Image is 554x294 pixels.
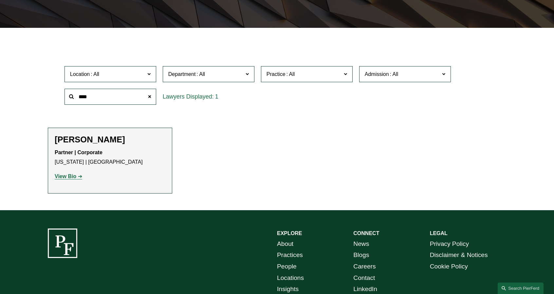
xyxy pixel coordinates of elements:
[277,261,297,272] a: People
[353,272,375,284] a: Contact
[430,261,468,272] a: Cookie Policy
[277,272,304,284] a: Locations
[277,230,302,236] strong: EXPLORE
[168,71,196,77] span: Department
[353,249,369,261] a: Blogs
[55,174,82,179] a: View Bio
[498,283,544,294] a: Search this site
[55,150,102,155] strong: Partner | Corporate
[353,261,376,272] a: Careers
[277,249,303,261] a: Practices
[353,238,369,250] a: News
[365,71,389,77] span: Admission
[353,230,379,236] strong: CONNECT
[267,71,286,77] span: Practice
[430,230,448,236] strong: LEGAL
[55,174,76,179] strong: View Bio
[215,93,218,100] span: 1
[277,238,293,250] a: About
[430,249,488,261] a: Disclaimer & Notices
[55,148,165,167] p: [US_STATE] | [GEOGRAPHIC_DATA]
[55,135,165,145] h2: [PERSON_NAME]
[430,238,469,250] a: Privacy Policy
[70,71,90,77] span: Location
